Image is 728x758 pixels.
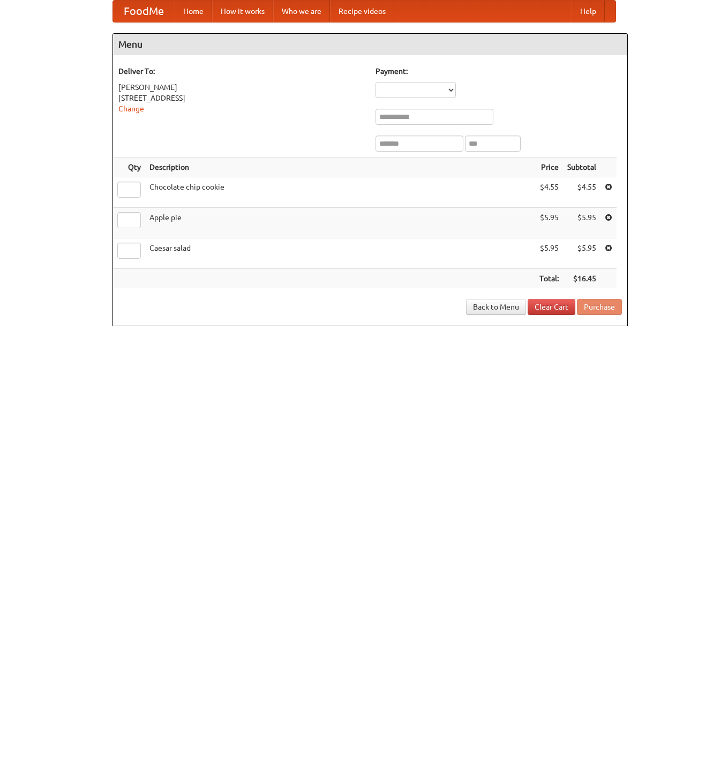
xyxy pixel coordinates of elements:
[175,1,212,22] a: Home
[528,299,575,315] a: Clear Cart
[572,1,605,22] a: Help
[535,177,563,208] td: $4.55
[118,66,365,77] h5: Deliver To:
[145,177,535,208] td: Chocolate chip cookie
[563,208,601,238] td: $5.95
[535,157,563,177] th: Price
[330,1,394,22] a: Recipe videos
[563,177,601,208] td: $4.55
[113,34,627,55] h4: Menu
[577,299,622,315] button: Purchase
[212,1,273,22] a: How it works
[563,157,601,177] th: Subtotal
[145,208,535,238] td: Apple pie
[563,238,601,269] td: $5.95
[466,299,526,315] a: Back to Menu
[118,104,144,113] a: Change
[376,66,622,77] h5: Payment:
[145,238,535,269] td: Caesar salad
[563,269,601,289] th: $16.45
[113,1,175,22] a: FoodMe
[535,208,563,238] td: $5.95
[273,1,330,22] a: Who we are
[113,157,145,177] th: Qty
[535,269,563,289] th: Total:
[118,82,365,93] div: [PERSON_NAME]
[535,238,563,269] td: $5.95
[145,157,535,177] th: Description
[118,93,365,103] div: [STREET_ADDRESS]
